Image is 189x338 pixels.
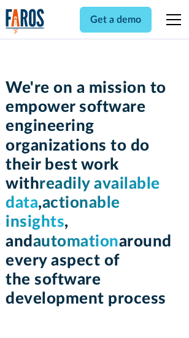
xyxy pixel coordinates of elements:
div: menu [159,5,183,34]
img: Logo of the analytics and reporting company Faros. [6,9,45,34]
span: readily available data [6,176,160,211]
a: Get a demo [80,7,152,33]
h1: We're on a mission to empower software engineering organizations to do their best work with , , a... [6,79,183,309]
span: automation [33,234,119,250]
a: home [6,9,45,34]
span: actionable insights [6,195,120,230]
